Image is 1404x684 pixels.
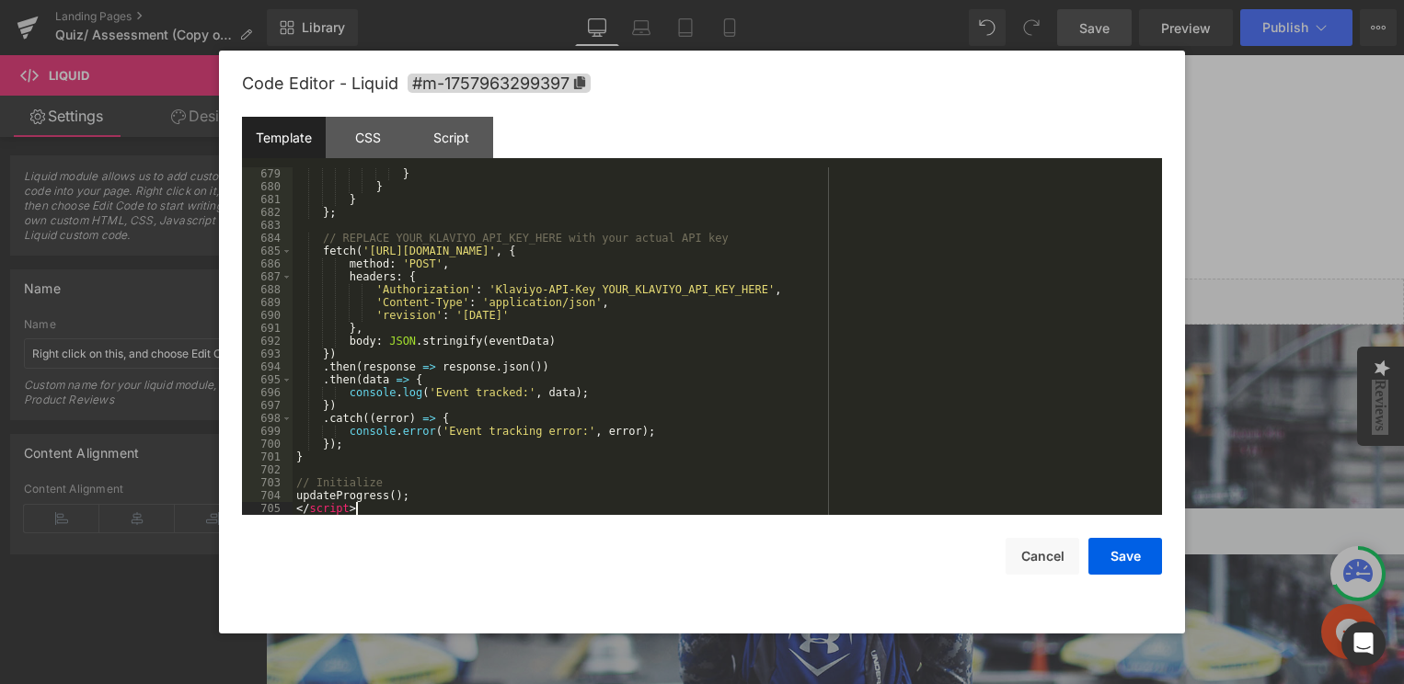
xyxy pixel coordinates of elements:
[242,117,326,158] div: Template
[1006,538,1079,575] button: Cancel
[242,335,293,348] div: 692
[242,257,293,270] div: 686
[242,206,293,219] div: 682
[400,176,755,222] span: If you would like to request a special sizing, email us:
[242,489,293,502] div: 704
[242,348,293,360] div: 693
[242,425,293,438] div: 699
[242,309,293,322] div: 690
[242,373,293,386] div: 695
[242,270,293,283] div: 687
[242,463,293,476] div: 702
[242,502,293,515] div: 705
[242,74,398,93] span: Code Editor - Liquid
[408,74,591,93] span: Click to copy
[1088,538,1162,575] button: Save
[368,149,770,224] p: Here you can find a help with sizing for Rings, Necklaces, Earrings & Bracelets.
[242,180,293,193] div: 680
[242,360,293,373] div: 694
[242,193,293,206] div: 681
[1341,621,1386,666] div: Open Intercom Messenger
[242,232,293,245] div: 684
[1046,542,1120,610] iframe: Gorgias live chat messenger
[242,450,293,463] div: 701
[500,200,739,222] u: [EMAIL_ADDRESS][DOMAIN_NAME]
[242,476,293,489] div: 703
[242,283,293,296] div: 688
[242,245,293,257] div: 685
[409,117,493,158] div: Script
[242,438,293,450] div: 700
[326,117,409,158] div: CSS
[242,412,293,425] div: 698
[242,219,293,232] div: 683
[242,399,293,412] div: 697
[242,167,293,180] div: 679
[242,296,293,309] div: 689
[1106,325,1122,376] div: Reviews
[242,322,293,335] div: 691
[242,386,293,399] div: 696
